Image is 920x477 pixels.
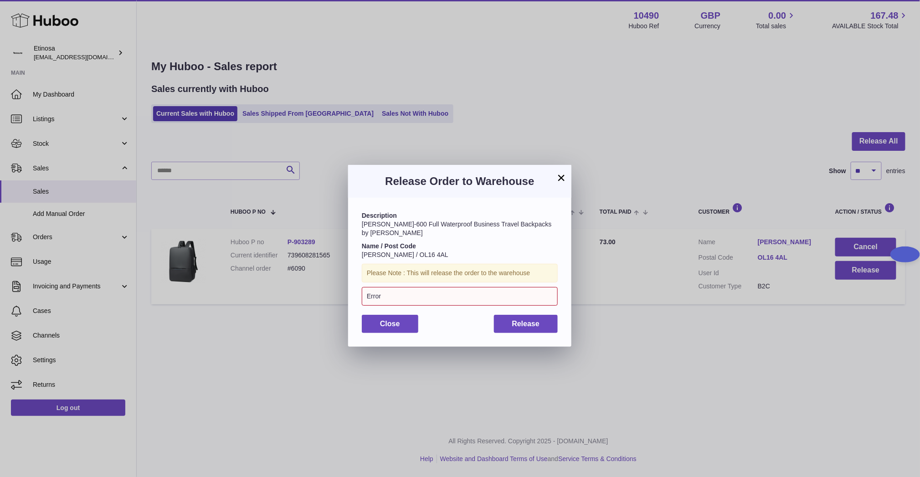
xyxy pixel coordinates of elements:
strong: Description [362,212,397,219]
strong: Name / Post Code [362,242,416,250]
div: Please Note : This will release the order to the warehouse [362,264,558,282]
button: Close [362,315,418,333]
span: [PERSON_NAME]-600 Full Waterproof Business Travel Backpacks by [PERSON_NAME] [362,221,552,236]
button: Release [494,315,558,333]
button: × [556,172,567,183]
div: Error [362,287,558,306]
h3: Release Order to Warehouse [362,174,558,189]
span: Release [512,320,540,328]
span: Close [380,320,400,328]
span: [PERSON_NAME] / OL16 4AL [362,251,448,258]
